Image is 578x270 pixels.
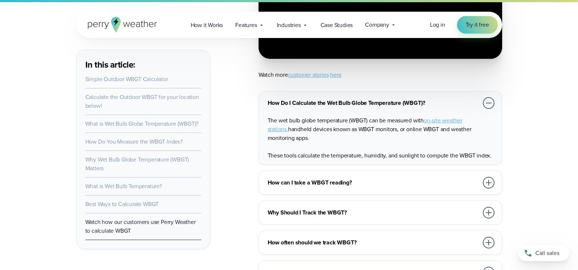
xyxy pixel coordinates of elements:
[268,99,478,107] h3: How Do I Calculate the Wet Bulb Globe Temperature (WBGT)?
[288,71,329,79] a: customer stories
[235,21,257,30] span: Features
[466,20,489,29] span: Try it free
[85,218,196,235] a: Watch how our customers use Perry Weather to calculate WBGT
[85,93,199,110] a: Calculate the Outdoor WBGT for your location below!
[518,245,569,261] a: Call sales
[85,75,168,83] a: Simple Outdoor WBGT Calculator
[277,21,301,30] span: Industries
[457,16,498,34] a: Try it free
[191,21,223,30] span: How it Works
[85,200,159,208] a: Best Ways to Calculate WBGT
[85,119,199,128] a: What is Wet Bulb Globe Temperature (WBGT)?
[85,155,189,172] a: Why Wet Bulb Globe Temperature (WBGT) Matters
[85,182,162,190] a: What is Wet Bulb Temperature?
[268,116,462,133] a: on-site weather stations,
[268,208,478,217] h3: Why Should I Track the WBGT?
[321,21,353,30] span: Case Studies
[430,20,445,29] a: Log in
[259,71,502,79] p: Watch more
[330,71,341,79] a: here
[365,20,389,29] span: Company
[185,18,229,33] a: How it Works
[535,249,559,258] span: Call sales
[268,238,478,247] h3: How often should we track WBGT?
[268,151,496,160] p: These tools calculate the temperature, humidity, and sunlight to compute the WBGT index.
[268,178,478,187] h3: How can I take a WBGT reading?
[85,59,201,71] h3: In this article:
[268,116,496,142] p: The wet bulb globe temperature (WBGT) can be measured with handheld devices known as WBGT monitor...
[314,18,359,33] a: Case Studies
[85,137,183,146] a: How Do You Measure the WBGT Index?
